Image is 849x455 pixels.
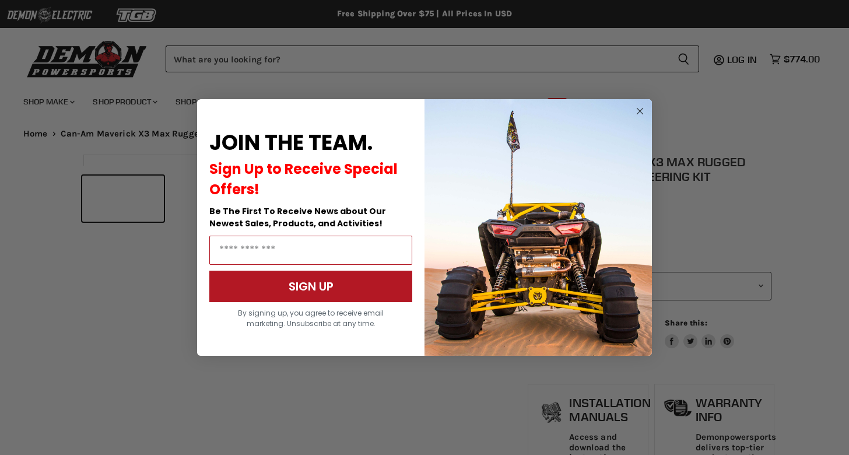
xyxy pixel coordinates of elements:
span: Sign Up to Receive Special Offers! [209,159,398,199]
input: Email Address [209,236,412,265]
span: By signing up, you agree to receive email marketing. Unsubscribe at any time. [238,308,384,328]
button: SIGN UP [209,271,412,302]
span: JOIN THE TEAM. [209,128,373,157]
button: Close dialog [633,104,647,118]
span: Be The First To Receive News about Our Newest Sales, Products, and Activities! [209,205,386,229]
img: a9095488-b6e7-41ba-879d-588abfab540b.jpeg [424,99,652,356]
